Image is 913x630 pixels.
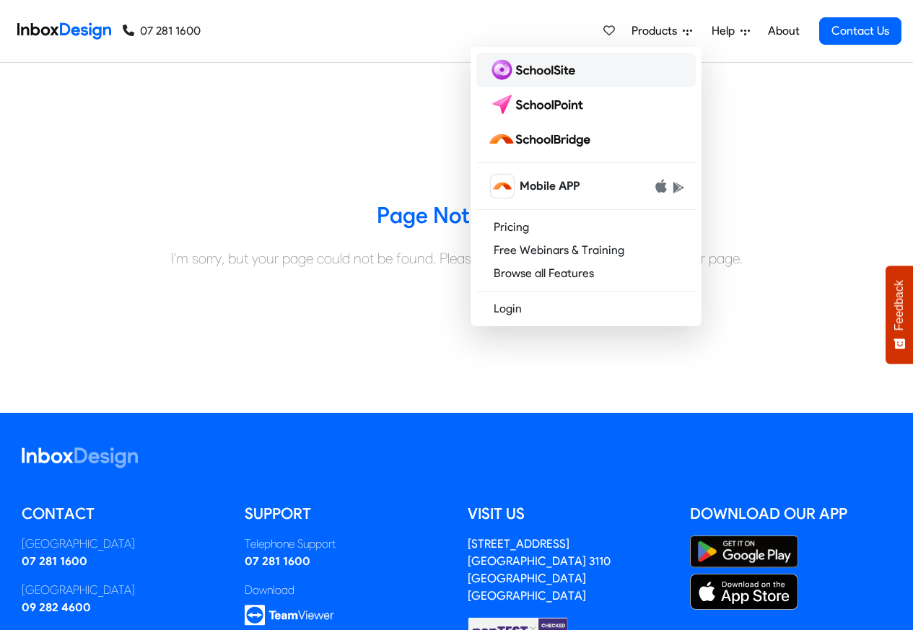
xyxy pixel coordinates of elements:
a: Browse all Features [476,262,696,285]
div: [GEOGRAPHIC_DATA] [22,582,223,599]
a: 09 282 4600 [22,600,91,614]
h5: Visit us [468,503,669,525]
span: Help [712,22,741,40]
h5: Download our App [690,503,891,525]
div: Download [245,582,446,599]
a: schoolbridge icon Mobile APP [476,169,696,204]
img: schoolpoint logo [488,93,590,116]
button: Feedback - Show survey [886,266,913,364]
div: I'm sorry, but your page could not be found. Please use the navigation to search for your page. [11,248,902,269]
div: Products [471,47,702,326]
img: logo_teamviewer.svg [245,605,334,626]
h5: Contact [22,503,223,525]
a: 07 281 1600 [245,554,310,568]
a: Login [476,297,696,320]
a: 07 281 1600 [123,22,201,40]
div: Telephone Support [245,535,446,553]
h3: Page Not Found [11,201,902,230]
a: Free Webinars & Training [476,239,696,262]
div: [GEOGRAPHIC_DATA] [22,535,223,553]
img: schoolbridge icon [491,175,514,198]
img: schoolsite logo [488,58,581,82]
a: Products [626,17,698,45]
a: About [764,17,803,45]
span: Mobile APP [520,178,580,195]
a: Contact Us [819,17,901,45]
img: logo_inboxdesign_white.svg [22,447,138,468]
img: Apple App Store [690,574,798,610]
a: Pricing [476,216,696,239]
span: Products [632,22,683,40]
address: [STREET_ADDRESS] [GEOGRAPHIC_DATA] 3110 [GEOGRAPHIC_DATA] [GEOGRAPHIC_DATA] [468,537,611,603]
a: [STREET_ADDRESS][GEOGRAPHIC_DATA] 3110[GEOGRAPHIC_DATA][GEOGRAPHIC_DATA] [468,537,611,603]
a: Help [706,17,756,45]
span: Feedback [893,280,906,331]
h5: Support [245,503,446,525]
img: Google Play Store [690,535,798,568]
img: schoolbridge logo [488,128,596,151]
a: 07 281 1600 [22,554,87,568]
